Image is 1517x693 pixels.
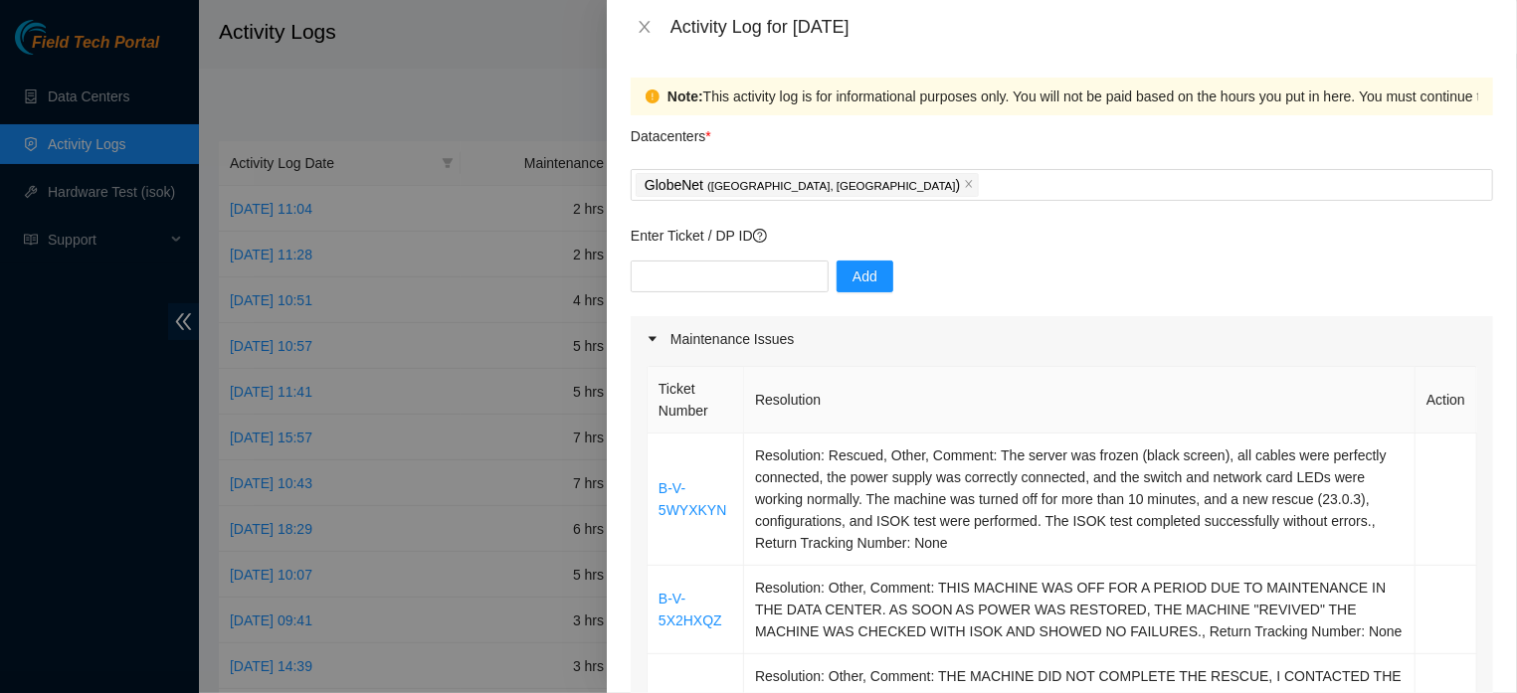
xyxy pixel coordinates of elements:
[631,316,1493,362] div: Maintenance Issues
[646,89,660,103] span: exclamation-circle
[631,225,1493,247] p: Enter Ticket / DP ID
[707,180,956,192] span: ( [GEOGRAPHIC_DATA], [GEOGRAPHIC_DATA]
[631,18,659,37] button: Close
[647,333,659,345] span: caret-right
[753,229,767,243] span: question-circle
[659,591,722,628] a: B-V-5X2HXQZ
[648,367,744,433] th: Ticket Number
[964,179,974,191] span: close
[637,19,653,35] span: close
[744,367,1416,433] th: Resolution
[631,115,711,147] p: Datacenters
[744,433,1416,566] td: Resolution: Rescued, Other, Comment: The server was frozen (black screen), all cables were perfec...
[645,174,960,197] p: GlobeNet )
[670,16,1493,38] div: Activity Log for [DATE]
[837,260,893,292] button: Add
[853,265,877,287] span: Add
[667,86,703,107] strong: Note:
[744,566,1416,654] td: Resolution: Other, Comment: THIS MACHINE WAS OFF FOR A PERIOD DUE TO MAINTENANCE IN THE DATA CENT...
[1416,367,1477,433] th: Action
[659,480,726,518] a: B-V-5WYXKYN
